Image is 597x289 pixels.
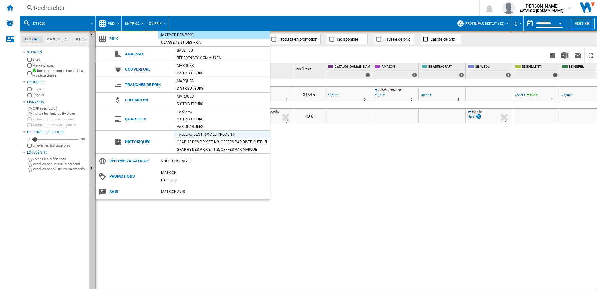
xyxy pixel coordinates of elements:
div: Base 100 [174,47,270,53]
span: Prix moyen [122,96,174,104]
div: Marques [174,93,270,99]
div: Matrice [158,170,270,176]
div: Rapport [158,177,270,183]
div: Graphe des prix et nb. offres par distributeur [174,139,270,145]
div: Matrice des prix [158,32,270,38]
span: Promotions [106,172,158,181]
div: Distributeurs [174,116,270,122]
div: Marques [174,78,270,84]
div: Classement des prix [158,39,270,46]
div: Marques [174,63,270,69]
div: Vue d'ensemble [158,158,270,164]
span: Historiques [122,138,174,146]
span: Avis [106,187,158,196]
div: Distributeurs [174,70,270,76]
div: Distributeurs [174,101,270,107]
div: Tableau des prix des produits [174,131,270,138]
span: Résumé catalogue [106,157,158,165]
span: Analyses [122,50,174,58]
div: Par quartiles [174,124,270,130]
span: Quartiles [122,115,174,124]
div: Tableau [174,109,270,115]
span: Couverture [122,65,174,74]
div: Matrice AVIS [158,189,270,195]
span: Tranches de prix [122,80,174,89]
div: Références communes [174,55,270,61]
span: Prix [106,34,158,43]
div: Distributeurs [174,85,270,92]
div: Graphe des prix et nb. offres par marque [174,146,270,153]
